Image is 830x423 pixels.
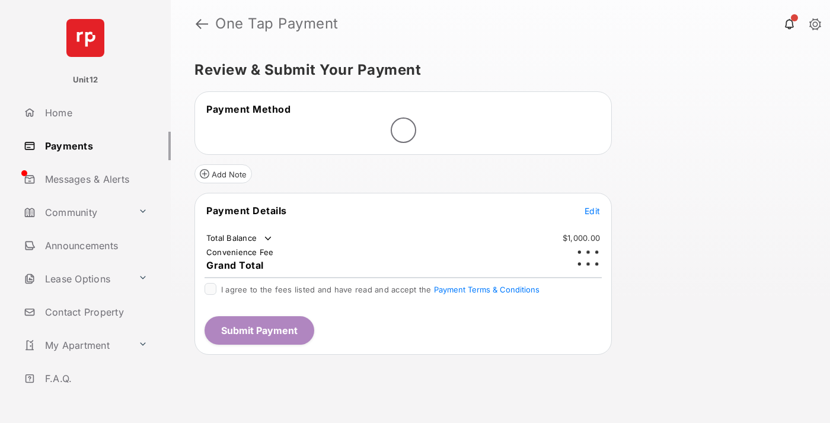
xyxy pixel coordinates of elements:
[19,331,133,360] a: My Apartment
[19,298,171,326] a: Contact Property
[19,364,171,393] a: F.A.Q.
[585,205,600,217] button: Edit
[434,285,539,294] button: I agree to the fees listed and have read and accept the
[215,17,339,31] strong: One Tap Payment
[585,206,600,216] span: Edit
[19,265,133,293] a: Lease Options
[206,233,274,244] td: Total Balance
[221,285,539,294] span: I agree to the fees listed and have read and accept the
[206,205,287,217] span: Payment Details
[205,316,314,345] button: Submit Payment
[194,164,252,183] button: Add Note
[73,74,98,86] p: Unit12
[19,98,171,127] a: Home
[19,165,171,193] a: Messages & Alerts
[206,247,274,257] td: Convenience Fee
[206,103,290,115] span: Payment Method
[194,63,797,77] h5: Review & Submit Your Payment
[19,198,133,227] a: Community
[562,233,601,243] td: $1,000.00
[66,19,104,57] img: svg+xml;base64,PHN2ZyB4bWxucz0iaHR0cDovL3d3dy53My5vcmcvMjAwMC9zdmciIHdpZHRoPSI2NCIgaGVpZ2h0PSI2NC...
[206,259,264,271] span: Grand Total
[19,231,171,260] a: Announcements
[19,132,171,160] a: Payments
